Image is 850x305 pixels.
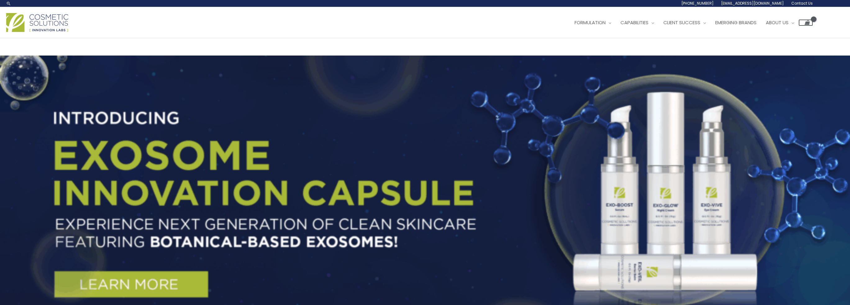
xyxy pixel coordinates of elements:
span: Client Success [663,19,700,26]
nav: Site Navigation [565,13,813,32]
a: Emerging Brands [711,13,761,32]
span: Emerging Brands [715,19,757,26]
a: Client Success [659,13,711,32]
span: [PHONE_NUMBER] [681,1,714,6]
a: About Us [761,13,799,32]
span: [EMAIL_ADDRESS][DOMAIN_NAME] [721,1,784,6]
span: Formulation [575,19,606,26]
a: View Shopping Cart, empty [799,20,813,26]
span: About Us [766,19,789,26]
span: Contact Us [791,1,813,6]
a: Formulation [570,13,616,32]
img: Cosmetic Solutions Logo [6,13,68,32]
span: Capabilities [620,19,648,26]
a: Capabilities [616,13,659,32]
a: Search icon link [6,1,11,6]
